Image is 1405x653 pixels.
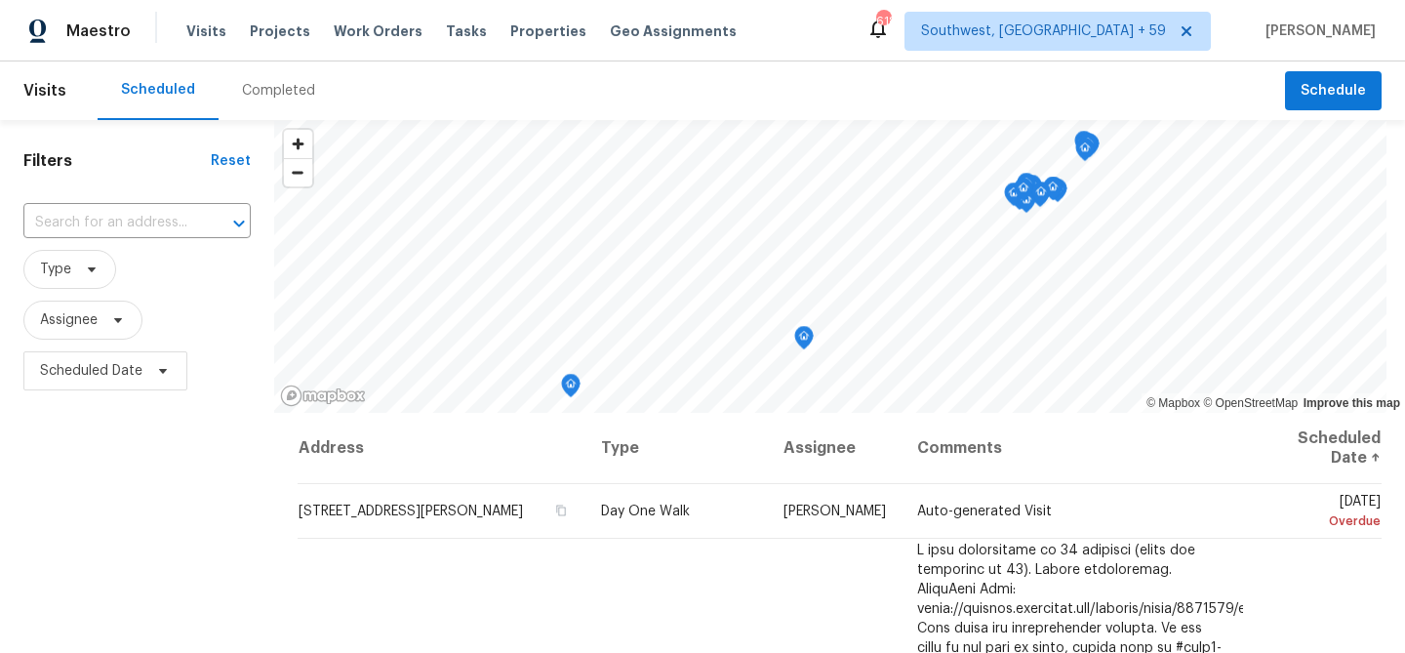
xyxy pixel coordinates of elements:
span: Work Orders [334,21,422,41]
a: Mapbox homepage [280,385,366,407]
a: Improve this map [1304,396,1400,410]
div: Map marker [1075,138,1095,168]
a: Mapbox [1146,396,1200,410]
span: Visits [186,21,226,41]
div: Map marker [1023,175,1042,205]
div: Overdue [1259,511,1381,531]
span: [PERSON_NAME] [1258,21,1376,41]
div: Completed [242,81,315,101]
span: Type [40,260,71,279]
div: 618 [876,12,890,31]
button: Open [225,210,253,237]
div: Reset [211,151,251,171]
span: Schedule [1301,79,1366,103]
th: Comments [902,413,1243,484]
div: Map marker [1044,177,1064,207]
span: Assignee [40,310,98,330]
input: Search for an address... [23,208,196,238]
th: Scheduled Date ↑ [1243,413,1382,484]
button: Copy Address [552,502,570,519]
div: Scheduled [121,80,195,100]
span: Scheduled Date [40,361,142,381]
span: Southwest, [GEOGRAPHIC_DATA] + 59 [921,21,1166,41]
th: Assignee [768,413,902,484]
div: Map marker [1031,182,1051,212]
div: Map marker [1043,177,1063,207]
button: Zoom in [284,130,312,158]
span: Day One Walk [601,505,690,518]
div: Map marker [1048,179,1067,209]
span: Zoom out [284,159,312,186]
span: Tasks [446,24,487,38]
button: Zoom out [284,158,312,186]
span: [DATE] [1259,495,1381,531]
div: Map marker [1080,134,1100,164]
div: Map marker [561,374,581,404]
canvas: Map [274,120,1386,413]
div: Map marker [1078,133,1098,163]
span: Geo Assignments [610,21,737,41]
div: Map marker [1074,131,1094,161]
a: OpenStreetMap [1203,396,1298,410]
h1: Filters [23,151,211,171]
th: Address [298,413,585,484]
span: Maestro [66,21,131,41]
button: Schedule [1285,71,1382,111]
span: Auto-generated Visit [917,505,1052,518]
span: [PERSON_NAME] [783,505,886,518]
div: Map marker [794,326,814,356]
div: Map marker [1014,178,1033,208]
span: Properties [510,21,586,41]
div: Map marker [1017,173,1036,203]
span: Visits [23,69,66,112]
th: Type [585,413,768,484]
span: Projects [250,21,310,41]
div: Map marker [1004,183,1024,213]
span: [STREET_ADDRESS][PERSON_NAME] [299,505,523,518]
